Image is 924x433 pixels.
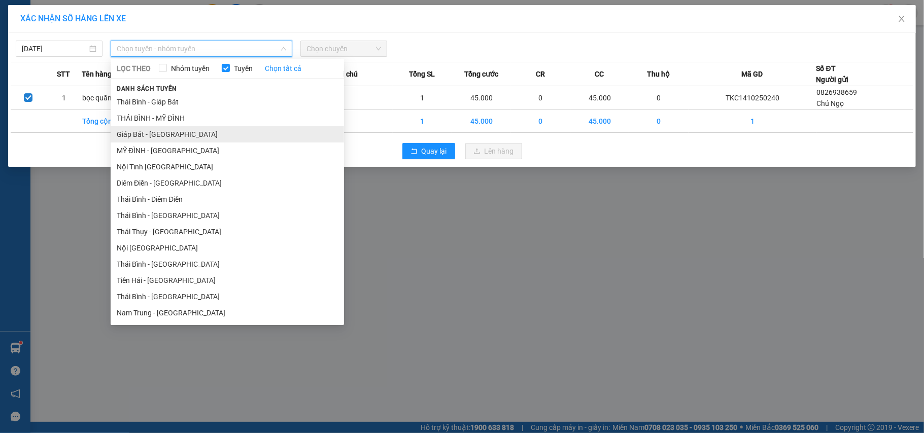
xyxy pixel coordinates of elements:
input: 14/10/2025 [22,43,87,54]
span: LỌC THEO [117,63,151,74]
td: 0 [629,86,689,110]
td: 45.000 [452,86,511,110]
span: Tổng SL [409,68,435,80]
li: Thái Bình - Giáp Bát [111,94,344,110]
li: MỸ ĐÌNH - [GEOGRAPHIC_DATA] [111,142,344,159]
button: rollbackQuay lại [402,143,455,159]
a: Chọn tất cả [265,63,301,74]
span: down [281,46,287,52]
li: Giáp Bát - [GEOGRAPHIC_DATA] [111,126,344,142]
span: Nhóm tuyến [167,63,214,74]
li: Nội Tỉnh [GEOGRAPHIC_DATA] [111,159,344,175]
span: Tuyến [230,63,257,74]
td: 0 [511,86,570,110]
li: Hotline: 1900 3383, ĐT/Zalo : 0862837383 [95,38,424,50]
li: Tiền Hải - [GEOGRAPHIC_DATA] [111,272,344,288]
span: Chú Ngọ [817,99,844,107]
li: 237 [PERSON_NAME] , [GEOGRAPHIC_DATA] [95,25,424,38]
li: Thái Bình - [GEOGRAPHIC_DATA] [111,288,344,305]
span: Quay lại [422,146,447,157]
td: Tổng cộng [82,110,141,133]
td: 1 [393,86,452,110]
button: Close [887,5,916,33]
li: Nam Trung - [GEOGRAPHIC_DATA] [111,305,344,321]
b: GỬI : VP [PERSON_NAME] [13,74,177,90]
td: 0 [629,110,689,133]
td: 1 [393,110,452,133]
img: logo.jpg [13,13,63,63]
li: Thái Thụy - [GEOGRAPHIC_DATA] [111,224,344,240]
td: 0 [511,110,570,133]
div: Số ĐT Người gửi [816,63,849,85]
td: 45.000 [570,110,630,133]
td: 45.000 [452,110,511,133]
span: Tổng cước [464,68,498,80]
td: 45.000 [570,86,630,110]
td: --- [333,86,393,110]
span: rollback [410,148,418,156]
span: close [898,15,906,23]
span: XÁC NHẬN SỐ HÀNG LÊN XE [20,14,126,23]
span: Thu hộ [647,68,670,80]
li: Diêm Điền - [GEOGRAPHIC_DATA] [111,175,344,191]
span: CC [595,68,604,80]
span: CR [536,68,545,80]
span: Chọn tuyến - nhóm tuyến [117,41,286,56]
span: Danh sách tuyến [111,84,183,93]
td: TKC1410250240 [689,86,816,110]
span: Mã GD [741,68,763,80]
li: Nội [GEOGRAPHIC_DATA] [111,240,344,256]
span: STT [57,68,70,80]
span: Chọn chuyến [306,41,381,56]
li: THÁI BÌNH - MỸ ĐÌNH [111,110,344,126]
li: Thái Bình - [GEOGRAPHIC_DATA] [111,256,344,272]
td: 1 [689,110,816,133]
td: bọc quần áo [82,86,141,110]
button: uploadLên hàng [465,143,522,159]
li: Thái Bình - [GEOGRAPHIC_DATA] [111,207,344,224]
li: Thái Bình - Diêm Điền [111,191,344,207]
span: Tên hàng [82,68,112,80]
span: 0826938659 [817,88,858,96]
td: 1 [46,86,82,110]
span: Ghi chú [333,68,358,80]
